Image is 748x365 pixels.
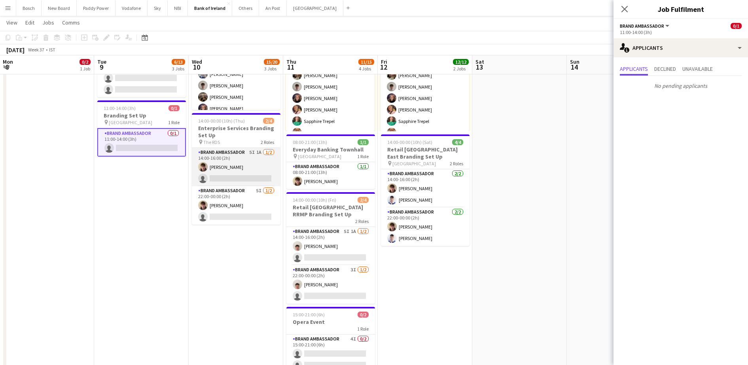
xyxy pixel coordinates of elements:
[263,118,274,124] span: 2/4
[620,23,670,29] button: Brand Ambassador
[77,0,116,16] button: Paddy Power
[232,0,259,16] button: Others
[286,318,375,325] h3: Opera Event
[285,62,296,72] span: 11
[450,161,463,166] span: 2 Roles
[192,148,280,186] app-card-role: Brand Ambassador5I1A1/214:00-16:00 (2h)[PERSON_NAME]
[97,128,186,157] app-card-role: Brand Ambassador0/111:00-14:00 (3h)
[357,326,369,332] span: 1 Role
[26,47,46,53] span: Week 37
[286,134,375,189] div: 08:00-21:00 (13h)1/1Everyday Banking Townhall [GEOGRAPHIC_DATA]1 RoleBrand Ambassador1/108:00-21:...
[614,38,748,57] div: Applicants
[97,112,186,119] h3: Branding Set Up
[286,33,375,140] app-card-role: Brand Ambassador8/808:00-18:00 (10h)[PERSON_NAME][PERSON_NAME][PERSON_NAME][PERSON_NAME][PERSON_N...
[80,59,91,65] span: 0/2
[188,0,232,16] button: Bank of Ireland
[452,139,463,145] span: 4/4
[42,19,54,26] span: Jobs
[358,197,369,203] span: 2/4
[25,19,34,26] span: Edit
[259,0,287,16] button: An Post
[286,192,375,304] app-job-card: 14:00-00:00 (10h) (Fri)2/4Retail [GEOGRAPHIC_DATA] RRMP Branding Set Up2 RolesBrand Ambassador5I1...
[97,58,106,65] span: Tue
[198,118,245,124] span: 14:00-00:00 (10h) (Thu)
[453,66,468,72] div: 2 Jobs
[474,62,484,72] span: 13
[286,162,375,189] app-card-role: Brand Ambassador1/108:00-21:00 (13h)[PERSON_NAME]
[620,23,664,29] span: Brand Ambassador
[381,58,387,65] span: Fri
[654,66,676,72] span: Declined
[286,227,375,265] app-card-role: Brand Ambassador5I1A1/214:00-16:00 (2h)[PERSON_NAME]
[3,58,13,65] span: Mon
[614,79,748,93] p: No pending applicants
[264,59,280,65] span: 15/20
[355,218,369,224] span: 2 Roles
[62,19,80,26] span: Comms
[168,0,188,16] button: NBI
[731,23,742,29] span: 0/1
[148,0,168,16] button: Sky
[192,125,280,139] h3: Enterprise Services Branding Set Up
[293,139,327,145] span: 08:00-21:00 (13h)
[620,66,648,72] span: Applicants
[381,169,470,208] app-card-role: Brand Ambassador2/214:00-16:00 (2h)[PERSON_NAME][PERSON_NAME]
[620,29,742,35] div: 11:00-14:00 (3h)
[192,186,280,225] app-card-role: Brand Ambassador5I1/222:00-00:00 (2h)[PERSON_NAME]
[286,58,296,65] span: Thu
[191,62,202,72] span: 10
[381,146,470,160] h3: Retail [GEOGRAPHIC_DATA] East Branding Set Up
[104,105,136,111] span: 11:00-14:00 (3h)
[475,58,484,65] span: Sat
[286,146,375,153] h3: Everyday Banking Townhall
[97,100,186,157] app-job-card: 11:00-14:00 (3h)0/1Branding Set Up [GEOGRAPHIC_DATA]1 RoleBrand Ambassador0/111:00-14:00 (3h)
[261,139,274,145] span: 2 Roles
[380,62,387,72] span: 12
[358,59,374,65] span: 11/15
[286,265,375,304] app-card-role: Brand Ambassador3I1/222:00-00:00 (2h)[PERSON_NAME]
[59,17,83,28] a: Comms
[570,58,579,65] span: Sun
[96,62,106,72] span: 9
[387,139,432,145] span: 14:00-00:00 (10h) (Sat)
[203,139,220,145] span: The RDS
[172,66,185,72] div: 3 Jobs
[682,66,713,72] span: Unavailable
[97,59,186,97] app-card-role: Brand Ambassador2I0/217:00-18:00 (1h)
[109,119,152,125] span: [GEOGRAPHIC_DATA]
[168,119,180,125] span: 1 Role
[192,58,202,65] span: Wed
[3,17,21,28] a: View
[293,197,336,203] span: 14:00-00:00 (10h) (Fri)
[358,312,369,318] span: 0/2
[49,47,55,53] div: IST
[16,0,42,16] button: Bosch
[264,66,279,72] div: 3 Jobs
[2,62,13,72] span: 8
[392,161,436,166] span: [GEOGRAPHIC_DATA]
[381,208,470,246] app-card-role: Brand Ambassador2/222:00-00:00 (2h)[PERSON_NAME][PERSON_NAME]
[286,204,375,218] h3: Retail [GEOGRAPHIC_DATA] RRMP Branding Set Up
[357,153,369,159] span: 1 Role
[22,17,38,28] a: Edit
[359,66,374,72] div: 4 Jobs
[169,105,180,111] span: 0/1
[6,19,17,26] span: View
[172,59,185,65] span: 6/13
[569,62,579,72] span: 14
[287,0,343,16] button: [GEOGRAPHIC_DATA]
[42,0,77,16] button: New Board
[80,66,90,72] div: 1 Job
[293,312,325,318] span: 15:00-21:00 (6h)
[614,4,748,14] h3: Job Fulfilment
[39,17,57,28] a: Jobs
[192,113,280,225] app-job-card: 14:00-00:00 (10h) (Thu)2/4Enterprise Services Branding Set Up The RDS2 RolesBrand Ambassador5I1A1...
[453,59,469,65] span: 12/12
[298,153,341,159] span: [GEOGRAPHIC_DATA]
[116,0,148,16] button: Vodafone
[381,134,470,246] app-job-card: 14:00-00:00 (10h) (Sat)4/4Retail [GEOGRAPHIC_DATA] East Branding Set Up [GEOGRAPHIC_DATA]2 RolesB...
